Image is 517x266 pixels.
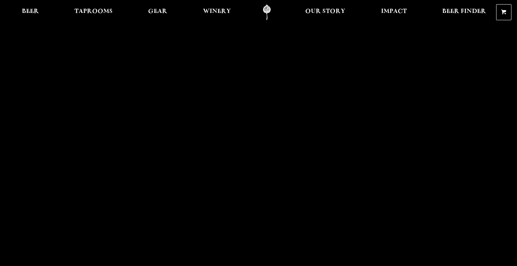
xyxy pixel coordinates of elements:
a: Our Story [301,5,350,20]
span: Beer Finder [442,9,486,14]
a: Odell Home [254,5,280,20]
span: Winery [203,9,231,14]
span: Impact [381,9,407,14]
span: Taprooms [74,9,113,14]
a: Gear [144,5,172,20]
a: Beer Finder [438,5,491,20]
span: Gear [148,9,167,14]
a: Winery [199,5,235,20]
span: Our Story [305,9,345,14]
span: Beer [22,9,39,14]
a: Taprooms [70,5,117,20]
a: Beer [17,5,43,20]
a: Impact [377,5,411,20]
